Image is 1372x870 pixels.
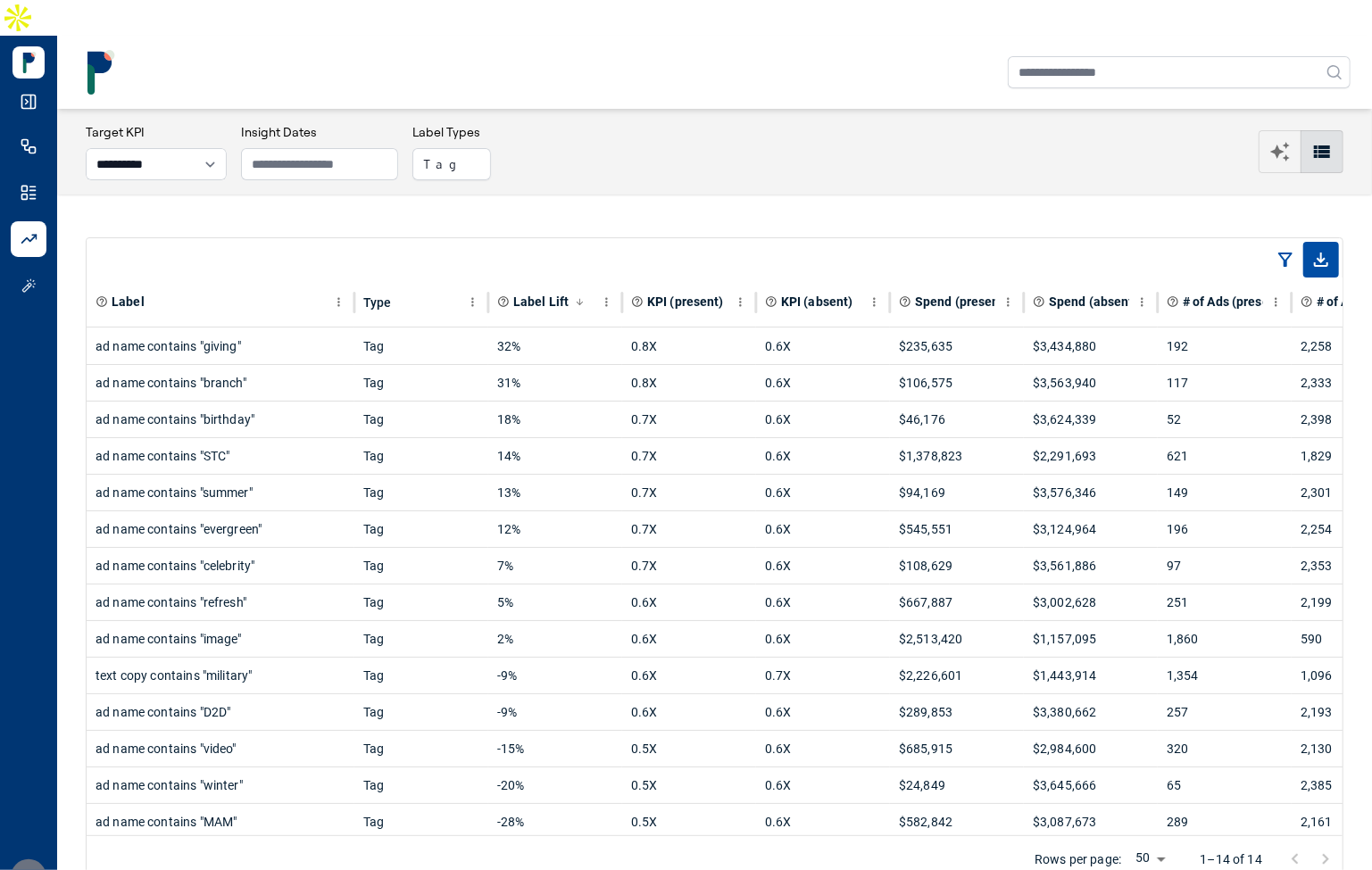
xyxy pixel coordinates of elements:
[765,767,881,803] div: 0.6X
[363,511,479,547] div: Tag
[1183,293,1285,311] span: # of Ads (present)
[1033,365,1149,401] div: $3,563,940
[1033,438,1149,474] div: $2,291,693
[1033,658,1149,693] div: $1,443,914
[1033,295,1045,308] svg: Total spend on all ads where label is absent
[899,511,1015,547] div: $545,551
[363,295,392,310] div: Type
[363,548,479,584] div: Tag
[1301,295,1313,308] svg: Total number of ads where label is absent
[631,511,747,547] div: 0.7X
[1033,621,1149,657] div: $1,157,095
[363,804,479,840] div: Tag
[899,804,1015,840] div: $582,842
[915,293,1009,311] span: Spend (present)
[729,291,752,313] button: KPI (present) column menu
[96,767,345,803] div: ad name contains "winter"
[497,767,613,803] div: -20%
[899,402,1015,437] div: $46,176
[631,438,747,474] div: 0.7X
[12,46,45,79] img: Logo
[1033,328,1149,364] div: $3,434,880
[863,291,886,313] button: KPI (absent) column menu
[765,694,881,730] div: 0.6X
[497,548,613,584] div: 7%
[631,365,747,401] div: 0.8X
[241,123,398,141] h3: Insight Dates
[899,694,1015,730] div: $289,853
[497,694,613,730] div: -9%
[1033,731,1149,766] div: $2,984,600
[1201,850,1263,868] p: 1–14 of 14
[497,402,613,437] div: 18%
[363,365,479,401] div: Tag
[899,475,1015,510] div: $94,169
[1167,767,1283,803] div: 65
[96,402,345,437] div: ad name contains "birthday"
[363,694,479,730] div: Tag
[497,658,613,693] div: -9%
[497,511,613,547] div: 12%
[647,293,724,311] span: KPI (present)
[765,475,881,510] div: 0.6X
[1265,291,1287,313] button: # of Ads (present) column menu
[1033,584,1149,620] div: $3,002,628
[96,475,345,510] div: ad name contains "summer"
[765,731,881,766] div: 0.6X
[899,548,1015,584] div: $108,629
[497,328,613,364] div: 32%
[1033,402,1149,437] div: $3,624,339
[1167,365,1283,401] div: 117
[96,365,345,401] div: ad name contains "branch"
[899,328,1015,364] div: $235,635
[497,804,613,840] div: -28%
[1167,621,1283,657] div: 1,860
[631,475,747,510] div: 0.7X
[765,511,881,547] div: 0.6X
[1167,438,1283,474] div: 621
[899,438,1015,474] div: $1,378,823
[1167,694,1283,730] div: 257
[96,694,345,730] div: ad name contains "D2D"
[765,584,881,620] div: 0.6X
[96,658,345,693] div: text copy contains "military"
[899,658,1015,693] div: $2,226,601
[86,123,227,141] h3: Target KPI
[899,621,1015,657] div: $2,513,420
[96,548,345,584] div: ad name contains "celebrity"
[1167,511,1283,547] div: 196
[96,438,345,474] div: ad name contains "STC"
[1033,548,1149,584] div: $3,561,886
[513,293,569,311] span: Label Lift
[96,511,345,547] div: ad name contains "evergreen"
[112,293,145,311] span: Label
[765,658,881,693] div: 0.7X
[363,621,479,657] div: Tag
[631,584,747,620] div: 0.6X
[363,731,479,766] div: Tag
[412,148,491,180] button: Tag
[363,475,479,510] div: Tag
[363,767,479,803] div: Tag
[631,621,747,657] div: 0.6X
[363,328,479,364] div: Tag
[1167,804,1283,840] div: 289
[899,731,1015,766] div: $685,915
[1167,658,1283,693] div: 1,354
[1049,293,1138,311] span: Spend (absent)
[765,438,881,474] div: 0.6X
[96,804,345,840] div: ad name contains "MAM"
[765,295,777,308] svg: Aggregate KPI value of all ads where label is absent
[631,402,747,437] div: 0.7X
[1167,402,1283,437] div: 52
[412,123,491,141] h3: Label Types
[1167,295,1179,308] svg: Total number of ads where label is present
[1035,850,1121,868] p: Rows per page:
[595,291,618,313] button: Label Lift column menu
[497,438,613,474] div: 14%
[899,767,1015,803] div: $24,849
[96,731,345,766] div: ad name contains "video"
[363,584,479,620] div: Tag
[631,694,747,730] div: 0.6X
[899,365,1015,401] div: $106,575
